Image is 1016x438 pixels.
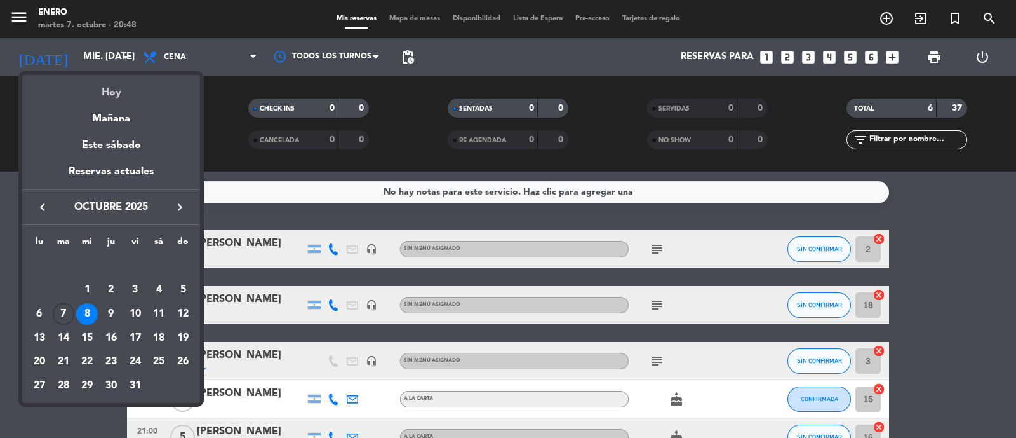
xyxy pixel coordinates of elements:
[27,374,51,398] td: 27 de octubre de 2025
[75,326,99,350] td: 15 de octubre de 2025
[99,350,123,374] td: 23 de octubre de 2025
[51,302,76,326] td: 7 de octubre de 2025
[123,326,147,350] td: 17 de octubre de 2025
[123,302,147,326] td: 10 de octubre de 2025
[100,375,122,397] div: 30
[53,303,74,325] div: 7
[75,302,99,326] td: 8 de octubre de 2025
[123,278,147,302] td: 3 de octubre de 2025
[147,278,171,302] td: 4 de octubre de 2025
[51,326,76,350] td: 14 de octubre de 2025
[123,374,147,398] td: 31 de octubre de 2025
[148,303,170,325] div: 11
[31,199,54,216] button: keyboard_arrow_left
[172,303,194,325] div: 12
[147,326,171,350] td: 18 de octubre de 2025
[100,279,122,301] div: 2
[53,327,74,349] div: 14
[147,350,171,374] td: 25 de octubre de 2025
[124,351,146,373] div: 24
[76,327,98,349] div: 15
[76,279,98,301] div: 1
[76,351,98,373] div: 22
[22,75,200,101] div: Hoy
[171,350,195,374] td: 26 de octubre de 2025
[51,374,76,398] td: 28 de octubre de 2025
[35,200,50,215] i: keyboard_arrow_left
[75,278,99,302] td: 1 de octubre de 2025
[99,374,123,398] td: 30 de octubre de 2025
[75,374,99,398] td: 29 de octubre de 2025
[171,278,195,302] td: 5 de octubre de 2025
[172,279,194,301] div: 5
[123,235,147,254] th: viernes
[99,302,123,326] td: 9 de octubre de 2025
[147,235,171,254] th: sábado
[147,302,171,326] td: 11 de octubre de 2025
[75,235,99,254] th: miércoles
[22,128,200,163] div: Este sábado
[124,375,146,397] div: 31
[99,235,123,254] th: jueves
[124,327,146,349] div: 17
[51,350,76,374] td: 21 de octubre de 2025
[53,375,74,397] div: 28
[168,199,191,216] button: keyboard_arrow_right
[51,235,76,254] th: martes
[148,351,170,373] div: 25
[29,303,50,325] div: 6
[27,254,195,278] td: OCT.
[29,375,50,397] div: 27
[22,101,200,127] div: Mañana
[76,375,98,397] div: 29
[29,327,50,349] div: 13
[123,350,147,374] td: 24 de octubre de 2025
[29,351,50,373] div: 20
[27,350,51,374] td: 20 de octubre de 2025
[124,279,146,301] div: 3
[22,163,200,189] div: Reservas actuales
[171,302,195,326] td: 12 de octubre de 2025
[124,303,146,325] div: 10
[171,235,195,254] th: domingo
[76,303,98,325] div: 8
[148,327,170,349] div: 18
[27,235,51,254] th: lunes
[53,351,74,373] div: 21
[27,302,51,326] td: 6 de octubre de 2025
[171,326,195,350] td: 19 de octubre de 2025
[99,326,123,350] td: 16 de octubre de 2025
[27,326,51,350] td: 13 de octubre de 2025
[75,350,99,374] td: 22 de octubre de 2025
[172,200,187,215] i: keyboard_arrow_right
[172,351,194,373] div: 26
[100,327,122,349] div: 16
[54,199,168,216] span: octubre 2025
[148,279,170,301] div: 4
[172,327,194,349] div: 19
[100,303,122,325] div: 9
[100,351,122,373] div: 23
[99,278,123,302] td: 2 de octubre de 2025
